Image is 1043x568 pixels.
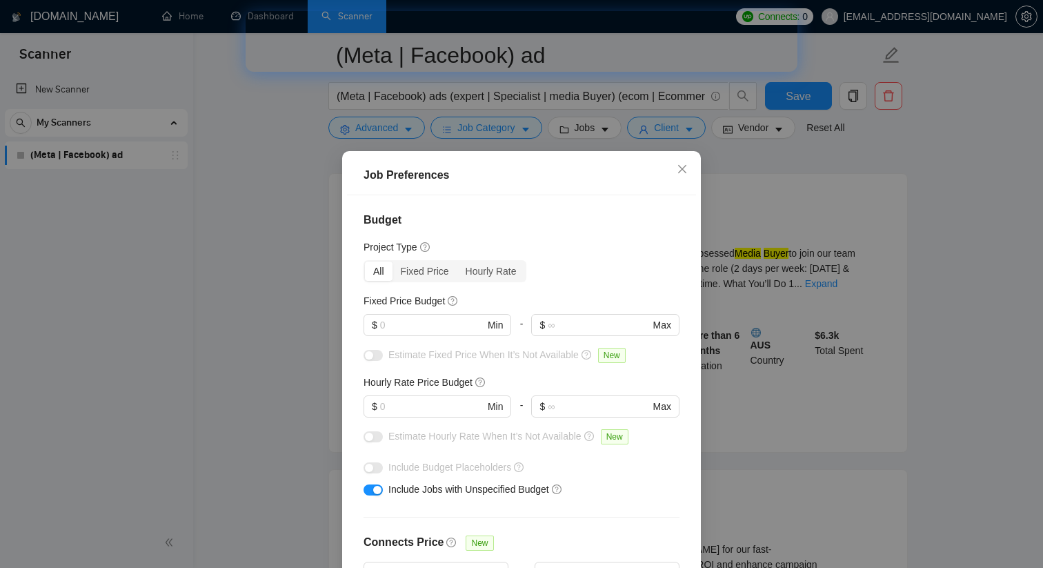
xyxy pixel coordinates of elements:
[996,521,1029,554] iframe: Intercom live chat
[488,317,504,333] span: Min
[448,295,459,306] span: question-circle
[488,399,504,414] span: Min
[511,395,531,429] div: -
[552,484,563,495] span: question-circle
[364,212,679,228] h4: Budget
[539,317,545,333] span: $
[466,536,493,551] span: New
[388,484,549,495] span: Include Jobs with Unspecified Budget
[380,399,485,414] input: 0
[584,431,595,442] span: question-circle
[511,314,531,347] div: -
[653,399,671,414] span: Max
[393,262,457,281] div: Fixed Price
[548,317,650,333] input: ∞
[598,348,626,363] span: New
[457,262,525,281] div: Hourly Rate
[364,293,445,309] h5: Fixed Price Budget
[664,151,701,188] button: Close
[601,429,628,444] span: New
[420,242,431,253] span: question-circle
[364,375,473,390] h5: Hourly Rate Price Budget
[514,462,525,473] span: question-circle
[475,377,486,388] span: question-circle
[677,164,688,175] span: close
[364,239,417,255] h5: Project Type
[548,399,650,414] input: ∞
[653,317,671,333] span: Max
[380,317,485,333] input: 0
[539,399,545,414] span: $
[446,537,457,548] span: question-circle
[365,262,393,281] div: All
[372,399,377,414] span: $
[388,349,579,360] span: Estimate Fixed Price When It’s Not Available
[372,317,377,333] span: $
[388,462,511,473] span: Include Budget Placeholders
[364,167,679,184] div: Job Preferences
[582,349,593,360] span: question-circle
[364,534,444,551] h4: Connects Price
[388,431,582,442] span: Estimate Hourly Rate When It’s Not Available
[246,11,797,72] iframe: Intercom live chat banner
